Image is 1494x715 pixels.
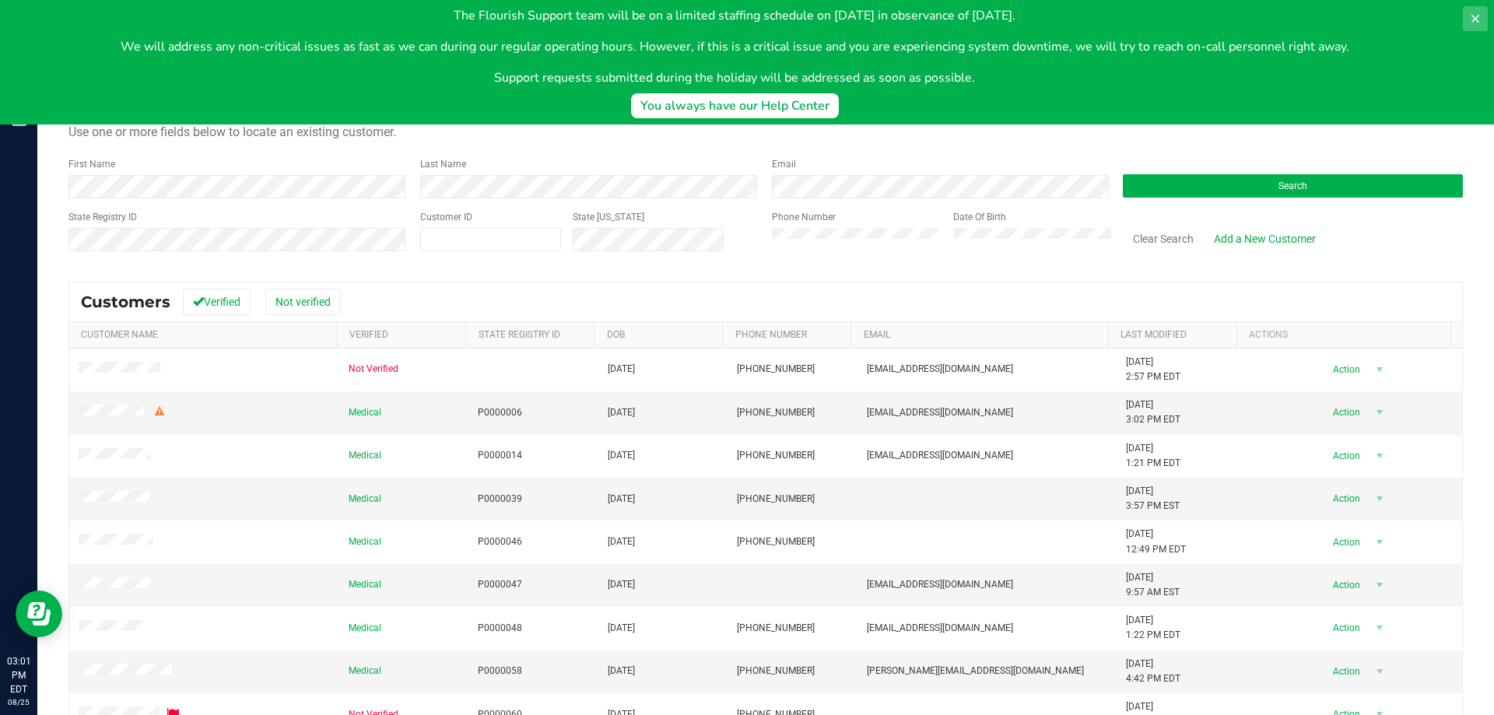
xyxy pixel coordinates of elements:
span: P0000048 [478,621,522,636]
span: [PHONE_NUMBER] [737,448,815,463]
label: First Name [68,157,115,171]
span: [DATE] 1:22 PM EDT [1126,613,1180,643]
button: Not verified [265,289,341,315]
span: [DATE] [608,534,635,549]
span: select [1369,445,1389,467]
span: Search [1278,181,1307,191]
span: Action [1319,445,1369,467]
span: Medical [349,405,381,420]
span: select [1369,488,1389,510]
div: You always have our Help Center [640,96,829,115]
span: select [1369,531,1389,553]
span: [DATE] [608,621,635,636]
a: Verified [349,329,388,340]
span: Not Verified [349,362,398,377]
span: Action [1319,661,1369,682]
label: Customer ID [420,210,472,224]
span: [PHONE_NUMBER] [737,621,815,636]
span: [PERSON_NAME][EMAIL_ADDRESS][DOMAIN_NAME] [867,664,1084,678]
span: [DATE] 1:21 PM EDT [1126,441,1180,471]
a: State Registry Id [479,329,560,340]
a: DOB [607,329,625,340]
span: Action [1319,531,1369,553]
span: Action [1319,574,1369,596]
span: select [1369,574,1389,596]
span: [DATE] 3:02 PM EDT [1126,398,1180,427]
span: [EMAIL_ADDRESS][DOMAIN_NAME] [867,621,1013,636]
span: [EMAIL_ADDRESS][DOMAIN_NAME] [867,405,1013,420]
a: Customer Name [81,329,158,340]
span: Medical [349,577,381,592]
p: 03:01 PM EDT [7,654,30,696]
span: [EMAIL_ADDRESS][DOMAIN_NAME] [867,448,1013,463]
span: Action [1319,617,1369,639]
a: Phone Number [735,329,807,340]
span: [EMAIL_ADDRESS][DOMAIN_NAME] [867,577,1013,592]
span: [DATE] 9:57 AM EST [1126,570,1180,600]
button: Verified [183,289,251,315]
span: Medical [349,664,381,678]
span: Action [1319,359,1369,380]
p: The Flourish Support team will be on a limited staffing schedule on [DATE] in observance of [DATE]. [121,6,1349,25]
span: [PHONE_NUMBER] [737,405,815,420]
a: Add a New Customer [1204,226,1326,252]
span: Action [1319,488,1369,510]
span: [PHONE_NUMBER] [737,534,815,549]
span: [DATE] [608,448,635,463]
p: We will address any non-critical issues as fast as we can during our regular operating hours. How... [121,37,1349,56]
span: [DATE] 2:57 PM EDT [1126,355,1180,384]
a: Email [864,329,890,340]
span: Customers [81,293,170,311]
span: Medical [349,621,381,636]
label: State Registry ID [68,210,137,224]
label: Date Of Birth [953,210,1006,224]
span: Medical [349,448,381,463]
span: select [1369,401,1389,423]
label: Phone Number [772,210,836,224]
span: [PHONE_NUMBER] [737,362,815,377]
button: Clear Search [1123,226,1204,252]
span: [DATE] 12:49 PM EDT [1126,527,1186,556]
span: [PHONE_NUMBER] [737,664,815,678]
span: P0000046 [478,534,522,549]
span: [DATE] [608,664,635,678]
span: Medical [349,534,381,549]
span: P0000047 [478,577,522,592]
span: [EMAIL_ADDRESS][DOMAIN_NAME] [867,362,1013,377]
span: P0000058 [478,664,522,678]
span: [DATE] [608,405,635,420]
button: Search [1123,174,1463,198]
span: select [1369,359,1389,380]
span: Action [1319,401,1369,423]
span: [DATE] [608,492,635,506]
div: Actions [1249,329,1445,340]
label: State [US_STATE] [573,210,644,224]
span: select [1369,661,1389,682]
span: [DATE] [608,577,635,592]
p: 08/25 [7,696,30,708]
iframe: Resource center [16,591,62,637]
a: Last Modified [1120,329,1187,340]
span: [DATE] [608,362,635,377]
span: select [1369,617,1389,639]
span: Medical [349,492,381,506]
span: [DATE] 4:42 PM EDT [1126,657,1180,686]
label: Last Name [420,157,466,171]
span: P0000039 [478,492,522,506]
span: P0000014 [478,448,522,463]
div: Warning - Level 2 [153,405,167,419]
label: Email [772,157,796,171]
span: Use one or more fields below to locate an existing customer. [68,124,396,139]
p: Support requests submitted during the holiday will be addressed as soon as possible. [121,68,1349,87]
span: [DATE] 3:57 PM EST [1126,484,1180,513]
span: [PHONE_NUMBER] [737,492,815,506]
span: P0000006 [478,405,522,420]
